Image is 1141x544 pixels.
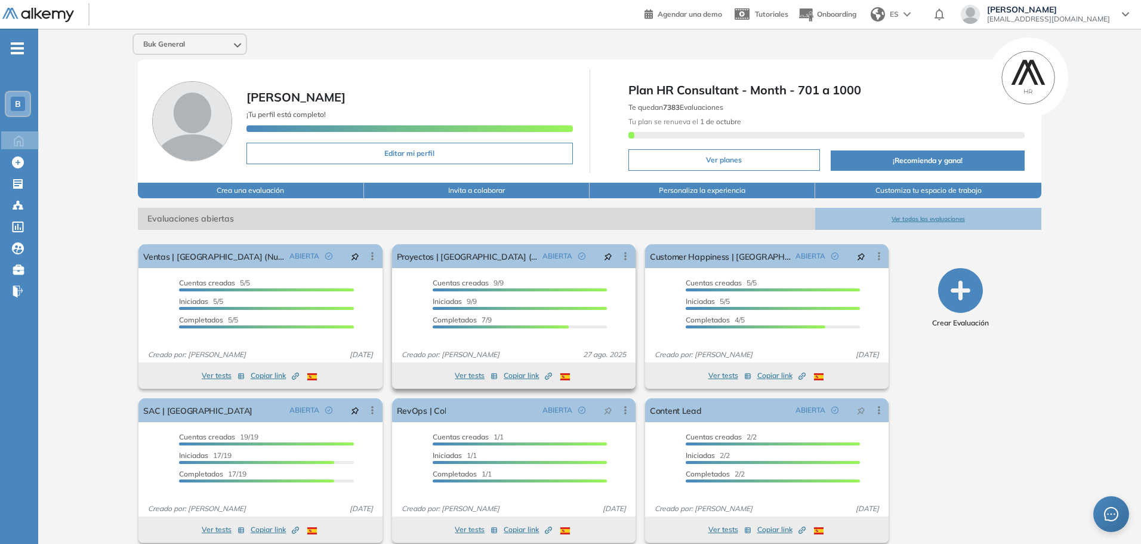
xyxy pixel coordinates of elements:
[345,349,378,360] span: [DATE]
[628,103,723,112] span: Te quedan Evaluaciones
[179,315,238,324] span: 5/5
[658,10,722,19] span: Agendar una demo
[433,451,477,460] span: 1/1
[650,398,702,422] a: Content Lead
[307,527,317,534] img: ESP
[817,10,856,19] span: Onboarding
[628,149,821,171] button: Ver planes
[202,368,245,383] button: Ver tests
[903,12,911,17] img: arrow
[686,297,730,306] span: 5/5
[179,451,208,460] span: Iniciadas
[433,297,462,306] span: Iniciadas
[831,253,838,260] span: check-circle
[932,318,989,328] span: Crear Evaluación
[342,401,368,420] button: pushpin
[815,208,1041,230] button: Ver todas las evaluaciones
[560,373,570,380] img: ESP
[686,469,745,478] span: 2/2
[251,524,299,535] span: Copiar link
[698,117,741,126] b: 1 de octubre
[433,278,504,287] span: 9/9
[848,247,874,266] button: pushpin
[251,370,299,381] span: Copiar link
[289,251,319,262] span: ABIERTA
[708,523,751,537] button: Ver tests
[851,503,884,514] span: [DATE]
[686,451,730,460] span: 2/2
[686,278,757,287] span: 5/5
[342,247,368,266] button: pushpin
[433,297,477,306] span: 9/9
[504,368,552,383] button: Copiar link
[325,253,332,260] span: check-circle
[542,405,572,416] span: ABIERTA
[433,469,492,478] span: 1/1
[504,523,552,537] button: Copiar link
[542,251,572,262] span: ABIERTA
[325,407,332,414] span: check-circle
[987,14,1110,24] span: [EMAIL_ADDRESS][DOMAIN_NAME]
[560,527,570,534] img: ESP
[578,253,585,260] span: check-circle
[179,432,235,441] span: Cuentas creadas
[433,278,489,287] span: Cuentas creadas
[831,150,1025,171] button: ¡Recomienda y gana!
[397,244,538,268] a: Proyectos | [GEOGRAPHIC_DATA] (Nueva)
[251,368,299,383] button: Copiar link
[604,251,612,261] span: pushpin
[455,523,498,537] button: Ver tests
[1104,507,1118,521] span: message
[152,81,232,161] img: Foto de perfil
[686,451,715,460] span: Iniciadas
[138,208,815,230] span: Evaluaciones abiertas
[179,278,235,287] span: Cuentas creadas
[345,503,378,514] span: [DATE]
[686,297,715,306] span: Iniciadas
[757,523,806,537] button: Copiar link
[433,469,477,478] span: Completados
[364,183,590,198] button: Invita a colaborar
[590,183,815,198] button: Personaliza la experiencia
[650,503,757,514] span: Creado por: [PERSON_NAME]
[798,2,856,27] button: Onboarding
[987,5,1110,14] span: [PERSON_NAME]
[143,39,185,49] span: Buk General
[433,432,504,441] span: 1/1
[757,524,806,535] span: Copiar link
[628,81,1025,99] span: Plan HR Consultant - Month - 701 a 1000
[890,9,899,20] span: ES
[2,8,74,23] img: Logo
[179,297,223,306] span: 5/5
[179,469,246,478] span: 17/19
[686,432,742,441] span: Cuentas creadas
[397,349,504,360] span: Creado por: [PERSON_NAME]
[644,6,722,20] a: Agendar una demo
[433,451,462,460] span: Iniciadas
[11,47,24,50] i: -
[397,398,446,422] a: RevOps | Col
[138,183,363,198] button: Crea una evaluación
[251,523,299,537] button: Copiar link
[179,278,250,287] span: 5/5
[143,398,252,422] a: SAC | [GEOGRAPHIC_DATA]
[15,99,21,109] span: B
[143,244,284,268] a: Ventas | [GEOGRAPHIC_DATA] (Nuevo)
[686,278,742,287] span: Cuentas creadas
[595,401,621,420] button: pushpin
[433,315,477,324] span: Completados
[686,432,757,441] span: 2/2
[814,373,824,380] img: ESP
[246,143,572,164] button: Editar mi perfil
[757,368,806,383] button: Copiar link
[595,247,621,266] button: pushpin
[179,315,223,324] span: Completados
[433,315,492,324] span: 7/9
[755,10,788,19] span: Tutoriales
[351,405,359,415] span: pushpin
[757,370,806,381] span: Copiar link
[650,349,757,360] span: Creado por: [PERSON_NAME]
[795,251,825,262] span: ABIERTA
[831,407,838,414] span: check-circle
[289,405,319,416] span: ABIERTA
